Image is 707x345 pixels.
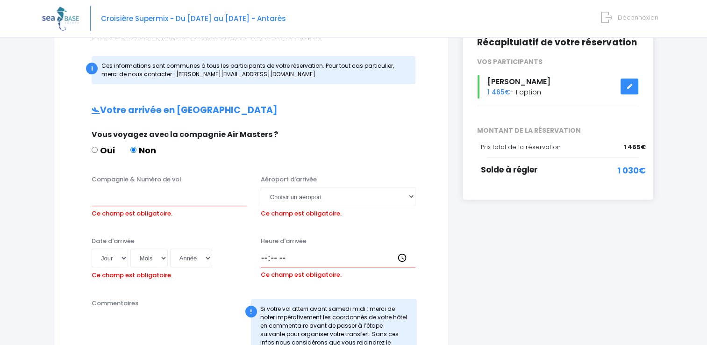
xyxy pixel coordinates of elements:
label: Ce champ est obligatoire. [92,268,172,280]
h2: Récapitulatif de votre réservation [477,37,639,48]
label: Ce champ est obligatoire. [261,206,342,218]
label: Oui [92,144,115,157]
label: Aéroport d'arrivée [261,175,317,184]
span: Vous voyagez avec la compagnie Air Masters ? [92,129,278,140]
h2: Votre arrivée en [GEOGRAPHIC_DATA] [73,105,429,116]
span: Solde à régler [481,164,538,175]
input: Non [130,147,136,153]
span: 1 465€ [624,143,646,152]
div: VOS PARTICIPANTS [470,57,646,67]
label: Ce champ est obligatoire. [261,267,342,280]
div: - 1 option [470,75,646,99]
span: Déconnexion [618,13,658,22]
span: [PERSON_NAME] [487,76,550,87]
span: Prix total de la réservation [481,143,561,151]
div: ! [245,306,257,317]
label: Heure d'arrivée [261,237,307,246]
label: Non [130,144,156,157]
label: Date d'arrivée [92,237,135,246]
label: Commentaires [92,299,138,308]
span: 1 030€ [617,164,646,177]
div: i [86,63,98,74]
span: Croisière Supermix - Du [DATE] au [DATE] - Antarès [101,14,286,23]
label: Compagnie & Numéro de vol [92,175,181,184]
span: MONTANT DE LA RÉSERVATION [470,126,646,136]
div: Ces informations sont communes à tous les participants de votre réservation. Pour tout cas partic... [92,56,415,84]
label: Ce champ est obligatoire. [92,206,172,218]
input: Oui [92,147,98,153]
span: 1 465€ [487,87,510,97]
